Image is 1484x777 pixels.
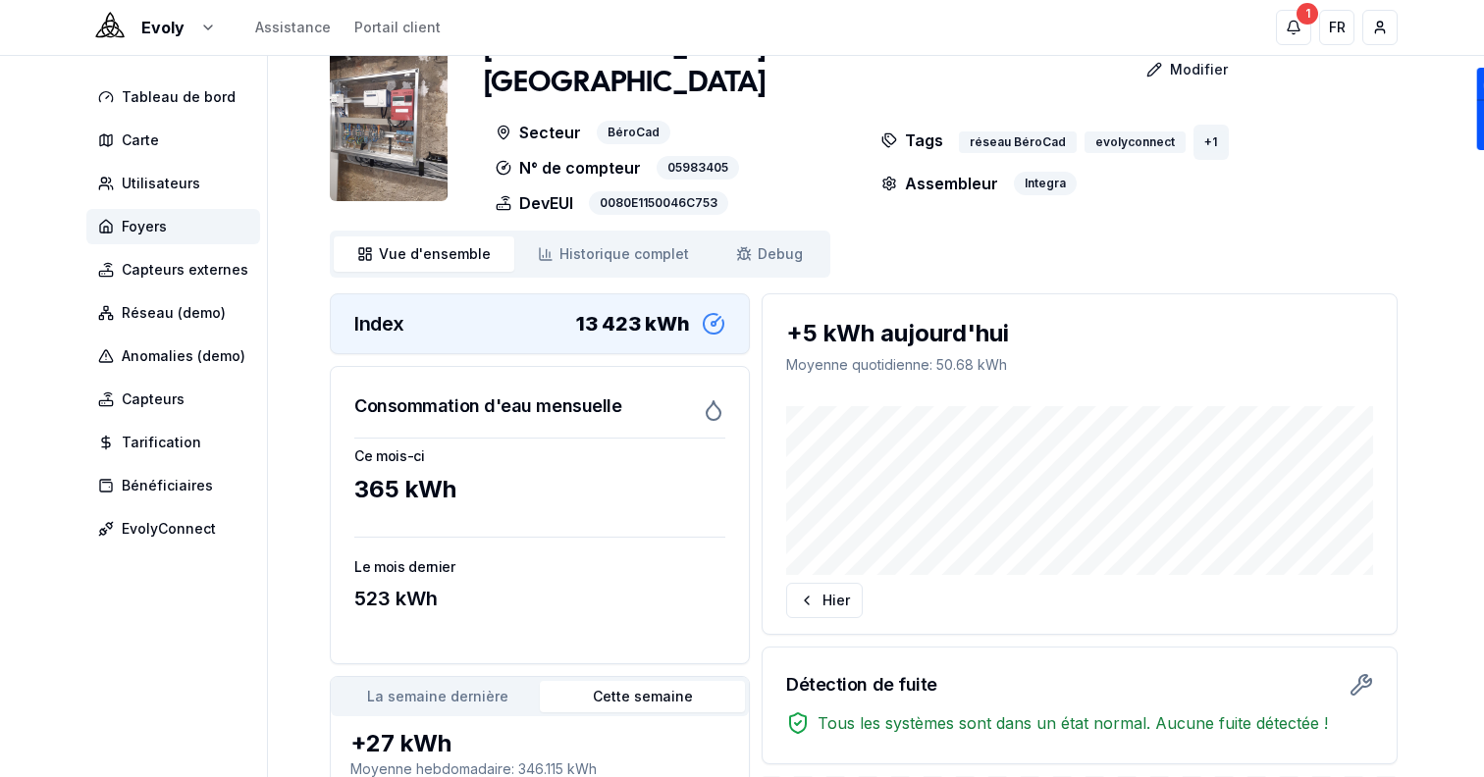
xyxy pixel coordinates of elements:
div: BéroCad [597,121,670,144]
a: Debug [713,236,826,272]
p: Moyenne quotidienne : 50.68 kWh [786,355,1373,375]
a: Tableau de bord [86,79,268,115]
span: Utilisateurs [122,174,200,193]
p: Tags [881,121,943,160]
button: Cette semaine [540,681,745,712]
p: N° de compteur [496,156,641,180]
a: Modifier [1091,50,1244,89]
span: Vue d'ensemble [379,244,491,264]
h1: [GEOGRAPHIC_DATA] 1 2024 [GEOGRAPHIC_DATA] [484,30,1091,101]
span: Capteurs externes [122,260,248,280]
h3: Index [354,310,404,337]
span: Bénéficiaires [122,476,213,495]
a: Réseau (demo) [86,295,268,331]
span: Historique complet [559,244,689,264]
a: Foyers [86,209,268,244]
div: 05983405 [657,156,739,180]
p: Secteur [496,121,581,144]
button: FR [1319,10,1354,45]
a: Tarification [86,425,268,460]
button: La semaine dernière [335,681,540,712]
div: Integra [1014,172,1077,195]
a: Bénéficiaires [86,468,268,503]
a: Vue d'ensemble [334,236,514,272]
span: FR [1329,18,1346,37]
span: Anomalies (demo) [122,346,245,366]
span: Evoly [141,16,185,39]
h3: Consommation d'eau mensuelle [354,392,621,420]
p: Assembleur [881,172,998,195]
span: EvolyConnect [122,519,216,539]
a: Portail client [354,18,441,37]
span: Debug [758,244,803,264]
span: Capteurs [122,389,185,409]
button: 1 [1276,10,1311,45]
span: Foyers [122,217,167,236]
a: Assistance [255,18,331,37]
div: evolyconnect [1085,131,1186,153]
span: Tous les systèmes sont dans un état normal. Aucune fuite détectée ! [818,711,1328,735]
div: réseau BéroCad [959,131,1077,153]
img: unit Image [330,44,448,201]
h3: Le mois dernier [354,557,725,577]
div: +5 kWh aujourd'hui [786,318,1373,349]
img: Evoly Logo [86,4,133,51]
span: Réseau (demo) [122,303,226,323]
a: Historique complet [514,236,713,272]
div: 13 423 kWh [576,310,690,337]
p: Modifier [1170,60,1228,79]
span: Tableau de bord [122,87,236,107]
button: Evoly [86,16,216,39]
div: +27 kWh [350,728,729,759]
a: Capteurs externes [86,252,268,287]
button: Hier [786,583,863,618]
button: +1 [1193,125,1229,160]
a: Carte [86,123,268,158]
span: Carte [122,130,159,150]
a: Capteurs [86,382,268,417]
div: + 1 [1193,131,1228,153]
h3: Ce mois-ci [354,446,725,466]
p: DevEUI [496,191,573,215]
div: 1 [1297,3,1318,25]
a: EvolyConnect [86,511,268,546]
a: Utilisateurs [86,166,268,201]
a: Anomalies (demo) [86,338,268,374]
div: 365 kWh [354,474,725,505]
div: 523 kWh [354,585,725,612]
span: Tarification [122,433,201,452]
div: 0080E1150046C753 [589,191,728,215]
h3: Détection de fuite [786,671,937,699]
